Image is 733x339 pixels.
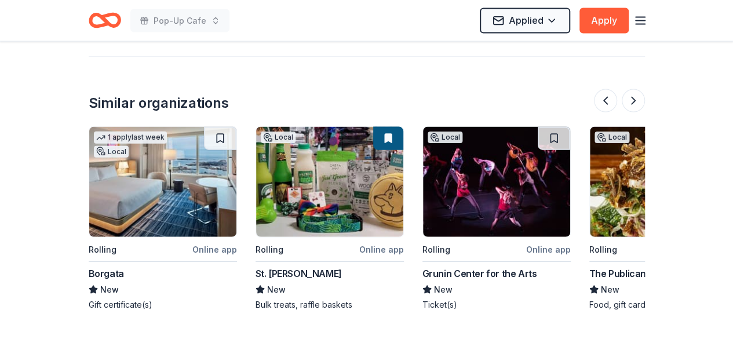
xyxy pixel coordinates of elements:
[256,267,342,280] div: St. [PERSON_NAME]
[94,146,129,158] div: Local
[94,132,167,144] div: 1 apply last week
[256,299,404,311] div: Bulk treats, raffle baskets
[423,127,570,237] img: Image for Grunin Center for the Arts
[595,132,629,143] div: Local
[601,283,619,297] span: New
[509,13,544,28] span: Applied
[261,132,296,143] div: Local
[89,243,116,257] div: Rolling
[192,242,237,257] div: Online app
[589,243,617,257] div: Rolling
[422,243,450,257] div: Rolling
[256,127,403,237] img: Image for St. PetersBARK
[89,267,124,280] div: Borgata
[422,299,571,311] div: Ticket(s)
[480,8,570,34] button: Applied
[422,126,571,311] a: Image for Grunin Center for the ArtsLocalRollingOnline appGrunin Center for the ArtsNewTicket(s)
[428,132,462,143] div: Local
[130,9,229,32] button: Pop-Up Cafe
[89,126,237,311] a: Image for Borgata1 applylast weekLocalRollingOnline appBorgataNewGift certificate(s)
[89,299,237,311] div: Gift certificate(s)
[434,283,453,297] span: New
[422,267,537,280] div: Grunin Center for the Arts
[100,283,119,297] span: New
[359,242,404,257] div: Online app
[579,8,629,34] button: Apply
[89,127,236,237] img: Image for Borgata
[89,94,229,112] div: Similar organizations
[154,14,206,28] span: Pop-Up Cafe
[256,126,404,311] a: Image for St. PetersBARKLocalRollingOnline appSt. [PERSON_NAME]NewBulk treats, raffle baskets
[256,243,283,257] div: Rolling
[589,267,646,280] div: The Publican
[89,7,121,34] a: Home
[526,242,571,257] div: Online app
[267,283,286,297] span: New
